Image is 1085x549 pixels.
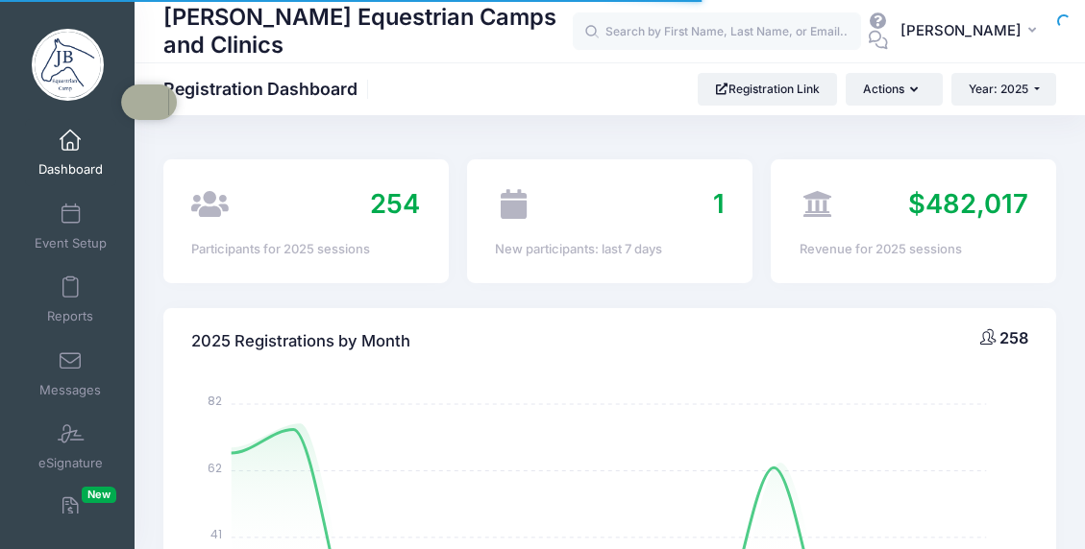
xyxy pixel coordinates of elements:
[370,187,420,220] span: 254
[713,187,725,220] span: 1
[25,340,116,407] a: Messages
[191,240,420,259] div: Participants for 2025 sessions
[210,526,222,542] tspan: 41
[163,79,374,99] h1: Registration Dashboard
[25,119,116,186] a: Dashboard
[38,456,103,472] span: eSignature
[47,309,93,325] span: Reports
[900,20,1022,41] span: [PERSON_NAME]
[888,10,1056,54] button: [PERSON_NAME]
[39,382,101,398] span: Messages
[163,1,573,61] h1: [PERSON_NAME] Equestrian Camps and Clinics
[846,73,942,106] button: Actions
[208,393,222,409] tspan: 82
[191,315,410,370] h4: 2025 Registrations by Month
[800,240,1028,259] div: Revenue for 2025 sessions
[32,29,104,101] img: Jessica Braswell Equestrian Camps and Clinics
[698,73,837,106] a: Registration Link
[35,235,107,251] span: Event Setup
[969,82,1028,96] span: Year: 2025
[38,162,103,179] span: Dashboard
[25,413,116,480] a: eSignature
[495,240,724,259] div: New participants: last 7 days
[25,266,116,333] a: Reports
[208,460,222,476] tspan: 62
[573,12,861,51] input: Search by First Name, Last Name, or Email...
[82,487,116,503] span: New
[25,193,116,260] a: Event Setup
[999,328,1028,347] span: 258
[951,73,1056,106] button: Year: 2025
[908,187,1028,220] span: $482,017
